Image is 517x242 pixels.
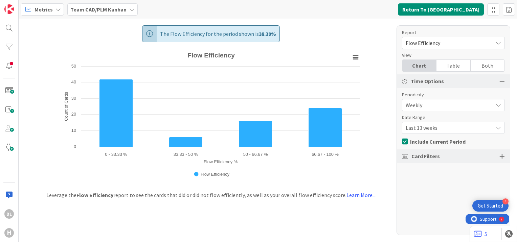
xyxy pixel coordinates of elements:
div: 2 [35,3,37,8]
span: Include Current Period [410,137,466,147]
text: 30 [71,96,76,101]
text: 10 [71,128,76,133]
text: 50 - 66.67 % [243,152,268,157]
button: Include Current Period [402,137,466,147]
b: Team CAD/PLM Kanban [70,6,127,13]
text: 20 [71,112,76,117]
text: 40 [71,79,76,84]
text: 50 [71,64,76,69]
img: Visit kanbanzone.com [4,4,14,14]
div: H [4,228,14,238]
button: Return To [GEOGRAPHIC_DATA] [398,3,484,16]
span: Support [14,1,31,9]
span: Card Filters [411,152,440,160]
div: Table [436,60,471,71]
div: Leverage the report to see the cards that did or did not flow efficiently, as well as your overal... [33,191,389,199]
text: 0 - 33.33 % [105,152,127,157]
span: Last 13 weeks [406,123,490,132]
div: Report [402,29,498,36]
b: 38.39 % [259,30,276,37]
text: Count of Cards [64,92,69,121]
div: Periodicity [402,91,498,98]
text: 66.67 - 100 % [312,152,339,157]
b: Flow Efficiency [76,192,113,198]
a: 5 [474,230,487,238]
text: Flow Efficiency [187,52,235,59]
text: 0 [73,144,76,149]
span: Weekly [406,100,490,110]
div: Chart [402,60,436,71]
div: View [402,52,498,59]
span: Flow Efficiency [406,38,490,48]
span: Time Options [411,77,444,85]
div: Open Get Started checklist, remaining modules: 4 [472,200,509,212]
div: BL [4,209,14,219]
div: Date Range [402,114,498,121]
span: Metrics [35,5,53,14]
a: Learn More... [346,192,376,198]
text: Flow Efficiency % [203,159,237,164]
span: The Flow Efficiency for the period shown is [160,26,276,42]
div: Both [471,60,504,71]
div: Get Started [478,202,503,209]
div: 4 [502,198,509,204]
text: 33.33 - 50 % [173,152,198,157]
text: Flow Efficiency [201,172,230,177]
svg: Flow Efficiency [59,49,363,184]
